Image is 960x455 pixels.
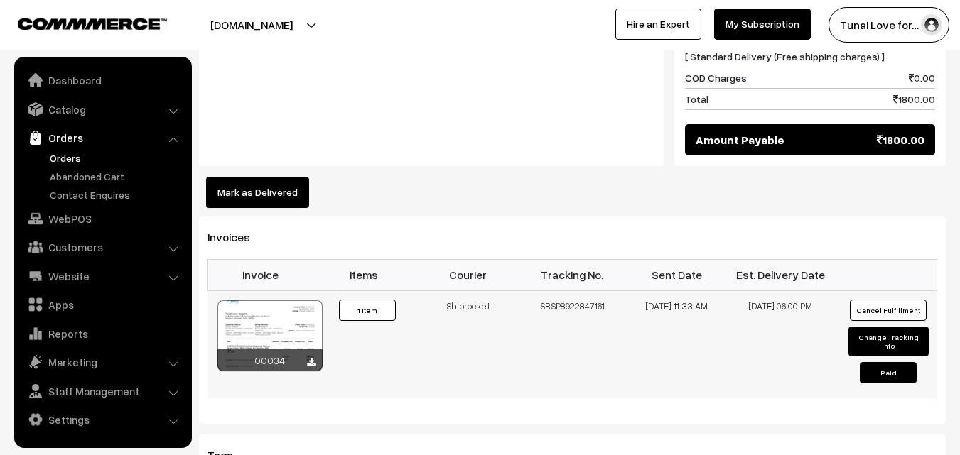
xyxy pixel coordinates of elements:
[18,378,187,404] a: Staff Management
[728,290,833,398] td: [DATE] 06:00 PM
[860,362,917,383] button: Paid
[893,92,935,106] span: 1800.00
[416,259,521,290] th: Courier
[217,349,323,371] div: 00034
[18,321,187,346] a: Reports
[207,230,267,244] span: Invoices
[909,70,935,85] span: 0.00
[18,263,187,289] a: Website
[18,349,187,375] a: Marketing
[339,300,396,321] button: 1 Item
[520,259,625,290] th: Tracking No.
[696,131,784,148] span: Amount Payable
[18,234,187,260] a: Customers
[46,187,187,202] a: Contact Enquires
[206,177,309,208] button: Mark as Delivered
[829,7,949,43] button: Tunai Love for…
[46,169,187,184] a: Abandoned Cart
[18,14,142,31] a: COMMMERCE
[850,300,927,321] button: Cancel Fulfillment
[520,290,625,398] td: SRSP8922847161
[18,67,187,93] a: Dashboard
[625,259,729,290] th: Sent Date
[18,18,167,29] img: COMMMERCE
[312,259,416,290] th: Items
[18,407,187,432] a: Settings
[18,206,187,231] a: WebPOS
[921,14,942,35] img: user
[46,150,187,165] a: Orders
[877,131,924,148] span: 1800.00
[728,259,833,290] th: Est. Delivery Date
[18,292,187,317] a: Apps
[615,9,701,40] a: Hire an Expert
[714,9,811,40] a: My Subscription
[208,259,313,290] th: Invoice
[685,70,747,85] span: COD Charges
[848,327,929,356] button: Change Tracking Info
[18,97,187,122] a: Catalog
[625,290,729,398] td: [DATE] 11:33 AM
[416,290,521,398] td: Shiprocket
[18,125,187,150] a: Orders
[161,7,343,43] button: [DOMAIN_NAME]
[685,92,708,106] span: Total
